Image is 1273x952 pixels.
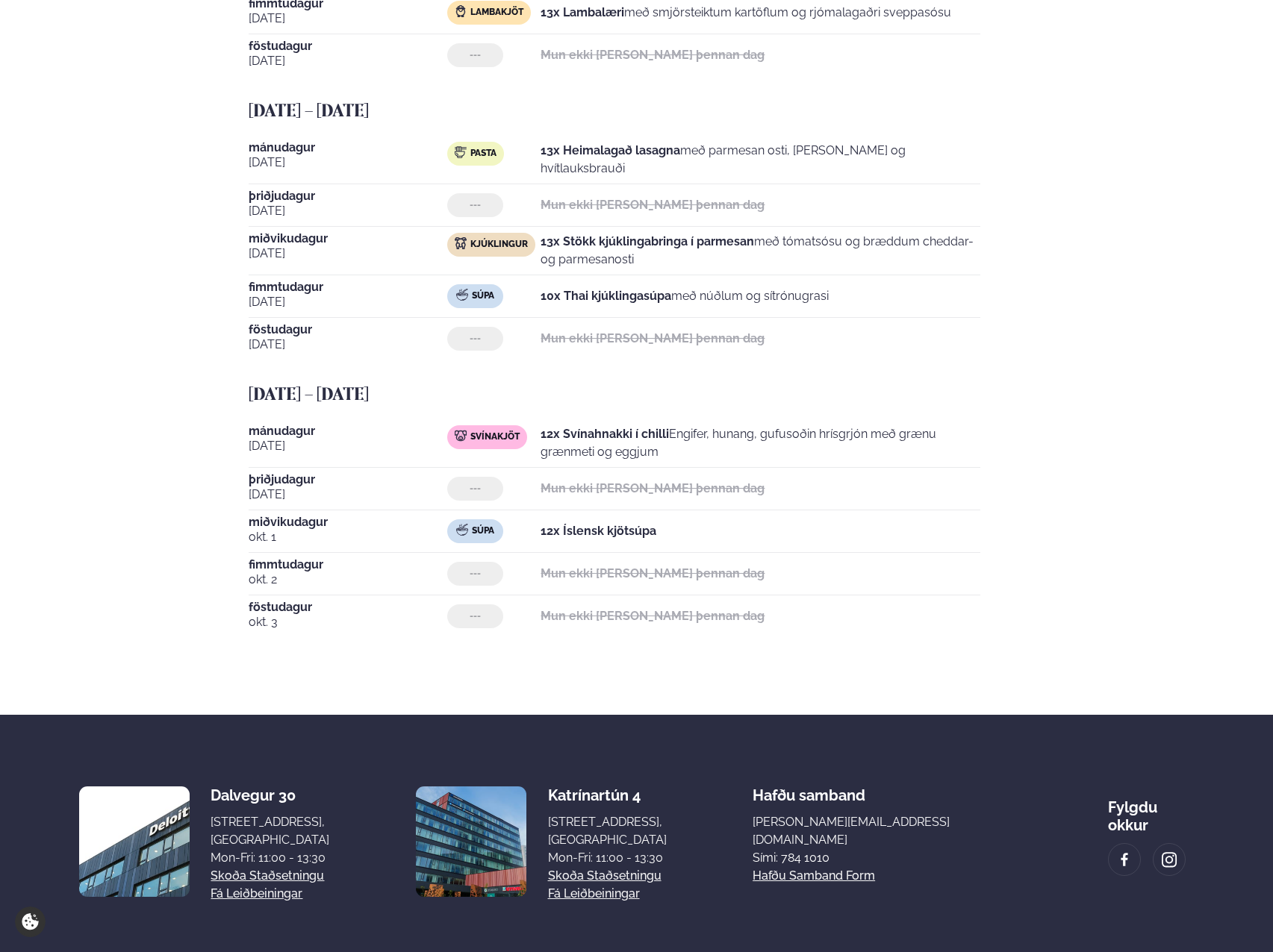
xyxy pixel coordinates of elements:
div: Mon-Fri: 11:00 - 13:30 [548,849,667,867]
span: [DATE] [249,10,447,28]
span: mánudagur [249,425,447,437]
strong: 10x Thai kjúklingasúpa [541,289,671,303]
span: --- [470,333,481,345]
span: [DATE] [249,52,447,70]
span: okt. 2 [249,571,447,589]
p: með núðlum og sítrónugrasi [541,287,829,305]
img: soup.svg [456,524,468,536]
span: [DATE] [249,245,447,263]
span: Súpa [472,525,494,537]
span: fimmtudagur [249,559,447,571]
span: Kjúklingur [470,239,528,251]
span: þriðjudagur [249,190,447,202]
a: image alt [1109,844,1140,875]
strong: 13x Lambalæri [541,5,624,19]
a: Skoða staðsetningu [211,867,324,885]
img: image alt [1161,851,1177,868]
p: Sími: 784 1010 [753,849,1021,867]
span: [DATE] [249,293,447,311]
img: pork.svg [455,430,467,442]
img: image alt [79,786,190,897]
span: --- [470,483,481,495]
h5: [DATE] - [DATE] [249,383,1194,407]
strong: Mun ekki [PERSON_NAME] þennan dag [541,331,765,345]
span: Pasta [470,148,497,160]
span: Lambakjöt [470,7,523,19]
a: Fá leiðbeiningar [548,885,640,903]
strong: 13x Heimalagað lasagna [541,143,680,157]
span: fimmtudagur [249,281,447,293]
a: [PERSON_NAME][EMAIL_ADDRESS][DOMAIN_NAME] [753,813,1021,849]
strong: Mun ekki [PERSON_NAME] þennan dag [541,481,765,495]
strong: 13x Stökk kjúklingabringa í parmesan [541,234,754,248]
img: image alt [416,786,526,897]
div: Mon-Fri: 11:00 - 13:30 [211,849,329,867]
span: miðvikudagur [249,516,447,528]
p: með smjörsteiktum kartöflum og rjómalagaðri sveppasósu [541,4,951,22]
span: --- [470,568,481,580]
span: --- [470,49,481,61]
div: Dalvegur 30 [211,786,329,804]
p: með tómatsósu og bræddum cheddar- og parmesanosti [541,233,980,269]
strong: Mun ekki [PERSON_NAME] þennan dag [541,566,765,580]
span: [DATE] [249,202,447,220]
span: mánudagur [249,142,447,154]
span: okt. 3 [249,613,447,631]
span: miðvikudagur [249,233,447,245]
span: [DATE] [249,154,447,172]
div: Katrínartún 4 [548,786,667,804]
p: Engifer, hunang, gufusoðin hrísgrjón með grænu grænmeti og eggjum [541,425,980,461]
a: Skoða staðsetningu [548,867,662,885]
span: --- [470,199,481,211]
img: image alt [1116,851,1133,868]
span: föstudagur [249,324,447,336]
span: Svínakjöt [470,431,520,443]
p: með parmesan osti, [PERSON_NAME] og hvítlauksbrauði [541,142,980,178]
span: Súpa [472,290,494,302]
span: [DATE] [249,486,447,504]
a: Cookie settings [15,906,46,937]
strong: Mun ekki [PERSON_NAME] þennan dag [541,48,765,62]
img: Lamb.svg [455,5,467,17]
div: [STREET_ADDRESS], [GEOGRAPHIC_DATA] [211,813,329,849]
div: Fylgdu okkur [1108,786,1194,834]
strong: Mun ekki [PERSON_NAME] þennan dag [541,198,765,212]
span: föstudagur [249,601,447,613]
span: [DATE] [249,336,447,354]
span: föstudagur [249,40,447,52]
span: --- [470,610,481,622]
span: okt. 1 [249,528,447,546]
img: soup.svg [456,289,468,301]
div: [STREET_ADDRESS], [GEOGRAPHIC_DATA] [548,813,667,849]
strong: Mun ekki [PERSON_NAME] þennan dag [541,609,765,623]
a: Hafðu samband form [753,867,875,885]
img: chicken.svg [455,237,467,249]
h5: [DATE] - [DATE] [249,100,1194,124]
strong: 12x Íslensk kjötsúpa [541,524,656,538]
span: þriðjudagur [249,474,447,486]
img: pasta.svg [455,146,467,158]
span: [DATE] [249,437,447,455]
a: Fá leiðbeiningar [211,885,302,903]
strong: 12x Svínahnakki í chilli [541,427,669,441]
a: image alt [1154,844,1185,875]
span: Hafðu samband [753,774,865,804]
